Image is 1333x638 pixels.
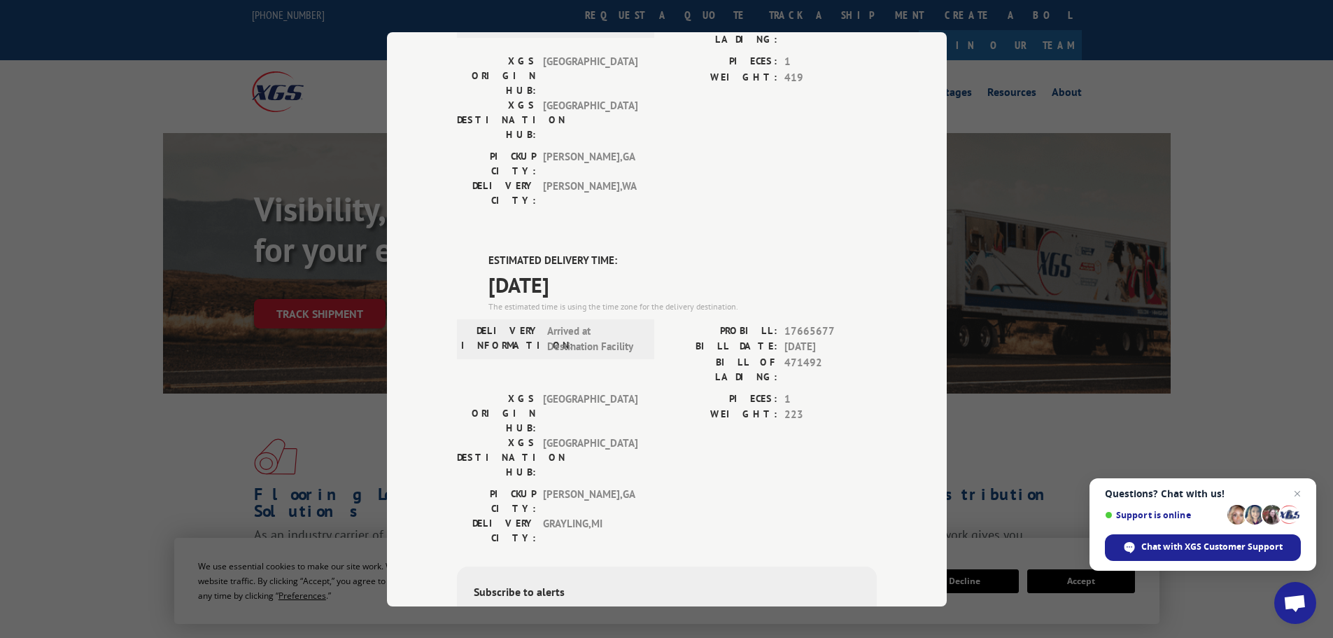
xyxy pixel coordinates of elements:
[474,583,860,603] div: Subscribe to alerts
[543,515,637,545] span: GRAYLING , MI
[667,391,777,407] label: PIECES:
[457,391,536,435] label: XGS ORIGIN HUB:
[1274,582,1316,624] div: Open chat
[488,253,877,269] label: ESTIMATED DELIVERY TIME:
[457,515,536,545] label: DELIVERY CITY:
[543,98,637,142] span: [GEOGRAPHIC_DATA]
[667,18,777,47] label: BILL OF LADING:
[543,486,637,515] span: [PERSON_NAME] , GA
[667,407,777,423] label: WEIGHT:
[784,69,877,85] span: 419
[474,603,860,634] div: Get texted with status updates for this shipment. Message and data rates may apply. Message frequ...
[488,300,877,312] div: The estimated time is using the time zone for the delivery destination.
[457,179,536,208] label: DELIVERY CITY:
[667,54,777,70] label: PIECES:
[667,323,777,339] label: PROBILL:
[667,354,777,384] label: BILL OF LADING:
[667,339,777,355] label: BILL DATE:
[1105,534,1301,561] div: Chat with XGS Customer Support
[488,268,877,300] span: [DATE]
[784,391,877,407] span: 1
[457,486,536,515] label: PICKUP CITY:
[461,323,540,354] label: DELIVERY INFORMATION:
[543,435,637,479] span: [GEOGRAPHIC_DATA]
[543,54,637,98] span: [GEOGRAPHIC_DATA]
[784,339,877,355] span: [DATE]
[543,179,637,208] span: [PERSON_NAME] , WA
[1105,488,1301,499] span: Questions? Chat with us!
[457,149,536,179] label: PICKUP CITY:
[543,149,637,179] span: [PERSON_NAME] , GA
[457,54,536,98] label: XGS ORIGIN HUB:
[667,69,777,85] label: WEIGHT:
[1141,541,1283,553] span: Chat with XGS Customer Support
[1289,485,1306,502] span: Close chat
[784,18,877,47] span: 471492
[457,98,536,142] label: XGS DESTINATION HUB:
[784,54,877,70] span: 1
[784,407,877,423] span: 223
[547,323,642,354] span: Arrived at Destination Facility
[1105,510,1222,520] span: Support is online
[457,435,536,479] label: XGS DESTINATION HUB:
[543,391,637,435] span: [GEOGRAPHIC_DATA]
[784,323,877,339] span: 17665677
[784,354,877,384] span: 471492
